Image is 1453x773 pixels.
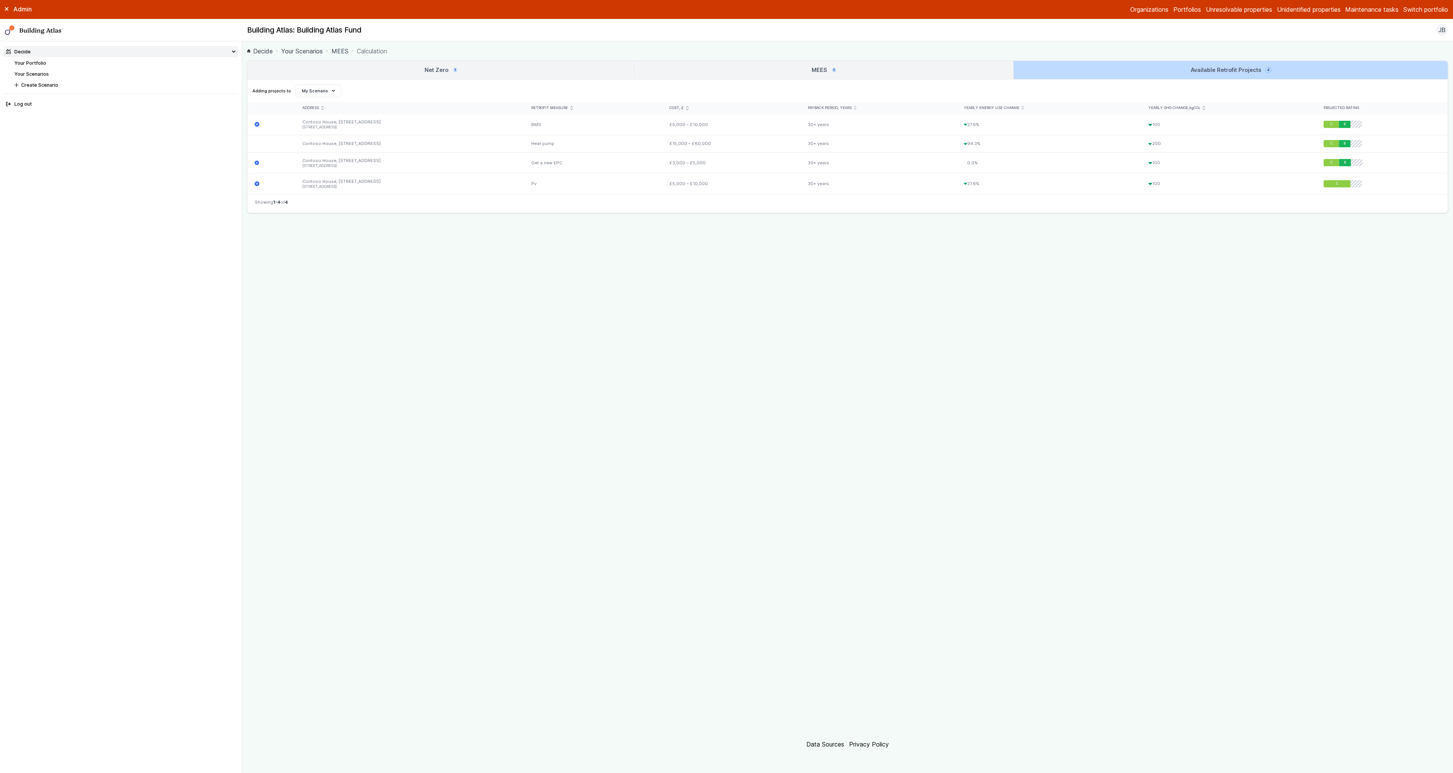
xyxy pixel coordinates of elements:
[247,194,1448,213] nav: Table navigation
[302,106,319,111] span: Address
[331,47,348,56] a: MEES
[524,135,662,152] div: Heat pump
[357,47,387,56] span: Calculation
[524,152,662,173] div: Get a new EPC
[247,25,362,35] h2: Building Atlas: Building Atlas Fund
[1344,122,1346,127] span: B
[1344,161,1346,165] span: B
[295,114,524,135] div: Contoso House, [STREET_ADDRESS]
[956,152,1141,173] div: 0.0%
[1130,5,1168,14] a: Organizations
[295,135,524,152] div: Contoso House, [STREET_ADDRESS]
[1324,106,1441,111] div: Projected rating
[4,46,238,57] summary: Decide
[800,135,956,152] div: 30+ years
[524,173,662,194] div: Pv
[255,199,288,205] span: Showing of
[1014,61,1448,79] a: Available Retrofit Projects4
[1277,5,1341,14] a: Unidentified properties
[806,740,844,748] a: Data Sources
[956,135,1141,152] div: 94.3%
[273,199,280,205] span: 1-4
[247,47,273,56] a: Decide
[832,68,836,73] span: 1
[4,99,238,110] button: Log out
[14,71,49,77] a: Your Scenarios
[5,25,15,35] img: main-0bbd2752.svg
[1189,106,1200,110] span: kgCO₂
[1141,173,1316,194] div: 100
[1330,122,1333,127] span: C
[812,66,836,74] h3: MEES
[6,48,31,55] div: Decide
[1141,152,1316,173] div: 100
[964,106,1019,111] span: Yearly energy use change
[1173,5,1201,14] a: Portfolios
[662,135,801,152] div: £15,000 – £60,000
[662,173,801,194] div: £5,000 – £10,000
[800,173,956,194] div: 30+ years
[849,740,889,748] a: Privacy Policy
[14,60,46,66] a: Your Portfolio
[296,84,341,97] button: My Scenario
[281,47,323,56] a: Your Scenarios
[1206,5,1272,14] a: Unresolvable properties
[1148,106,1200,111] span: Yearly GHG change,
[1266,68,1271,73] span: 4
[1403,5,1448,14] button: Switch portfolio
[524,114,662,135] div: BMS
[956,114,1141,135] div: 27.6%
[12,79,238,90] button: Create Scenario
[662,152,801,173] div: £3,000 – £5,000
[800,152,956,173] div: 30+ years
[295,173,524,194] div: Contoso House, [STREET_ADDRESS]
[1436,24,1448,36] button: JB
[247,61,634,79] a: Net Zero1
[635,61,1013,79] a: MEES1
[808,106,852,111] span: Payback period, years
[1344,141,1346,146] span: B
[285,199,288,205] span: 4
[1141,114,1316,135] div: 100
[1191,66,1271,74] h3: Available Retrofit Projects
[1330,161,1333,165] span: C
[1438,25,1446,34] span: JB
[669,106,684,111] span: Cost, £
[1330,141,1333,146] span: C
[295,152,524,173] div: Contoso House, [STREET_ADDRESS]
[302,184,516,189] li: [STREET_ADDRESS]
[453,68,457,73] span: 1
[1336,181,1339,186] span: C
[252,88,291,94] span: Adding projects to
[531,106,568,111] span: Retrofit measure
[302,164,516,168] li: [STREET_ADDRESS]
[425,66,457,74] h3: Net Zero
[956,173,1141,194] div: 27.6%
[1345,5,1399,14] a: Maintenance tasks
[302,125,516,130] li: [STREET_ADDRESS]
[1141,135,1316,152] div: 200
[662,114,801,135] div: £5,000 – £10,000
[800,114,956,135] div: 30+ years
